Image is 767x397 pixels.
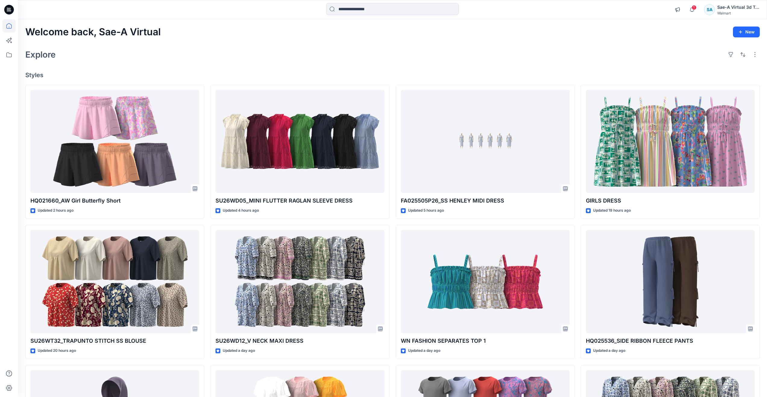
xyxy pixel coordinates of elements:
a: SU26WD05_MINI FLUTTER RAGLAN SLEEVE DRESS [215,90,384,193]
p: GIRLS DRESS [586,197,755,205]
p: SU26WT32_TRAPUNTO STITCH SS BLOUSE [30,337,199,345]
h2: Explore [25,50,56,59]
div: Walmart [717,11,759,15]
p: WN FASHION SEPARATES TOP 1 [401,337,570,345]
p: HQ021660_AW Girl Butterfly Short [30,197,199,205]
p: FA025505P26_SS HENLEY MIDI DRESS [401,197,570,205]
button: New [733,27,760,37]
a: WN FASHION SEPARATES TOP 1 [401,230,570,333]
p: SU26WD12_V NECK MAXI DRESS [215,337,384,345]
a: GIRLS DRESS [586,90,755,193]
div: Sae-A Virtual 3d Team [717,4,759,11]
h4: Styles [25,71,760,79]
div: SA [704,4,715,15]
p: Updated 5 hours ago [408,207,444,214]
p: Updated 2 hours ago [38,207,74,214]
a: FA025505P26_SS HENLEY MIDI DRESS [401,90,570,193]
span: 1 [692,5,696,10]
p: Updated 20 hours ago [38,348,76,354]
p: Updated 4 hours ago [223,207,259,214]
p: Updated a day ago [408,348,440,354]
a: SU26WT32_TRAPUNTO STITCH SS BLOUSE [30,230,199,333]
p: SU26WD05_MINI FLUTTER RAGLAN SLEEVE DRESS [215,197,384,205]
p: Updated a day ago [223,348,255,354]
a: SU26WD12_V NECK MAXI DRESS [215,230,384,333]
a: HQ025536_SIDE RIBBON FLEECE PANTS [586,230,755,333]
a: HQ021660_AW Girl Butterfly Short [30,90,199,193]
h2: Welcome back, Sae-A Virtual [25,27,161,38]
p: Updated 19 hours ago [593,207,631,214]
p: Updated a day ago [593,348,625,354]
p: HQ025536_SIDE RIBBON FLEECE PANTS [586,337,755,345]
